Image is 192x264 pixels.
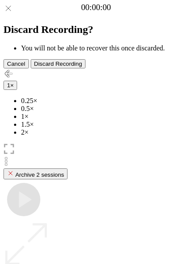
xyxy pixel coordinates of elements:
a: 00:00:00 [81,3,111,12]
h2: Discard Recording? [4,24,188,36]
button: Archive 2 sessions [4,168,68,179]
span: 1 [7,82,10,89]
button: 1× [4,81,17,90]
li: 0.25× [21,97,188,105]
li: 0.5× [21,105,188,113]
button: Discard Recording [31,59,86,68]
li: 1× [21,113,188,121]
button: Cancel [4,59,29,68]
div: Archive 2 sessions [7,170,64,178]
li: 2× [21,128,188,136]
li: You will not be able to recover this once discarded. [21,44,188,52]
li: 1.5× [21,121,188,128]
